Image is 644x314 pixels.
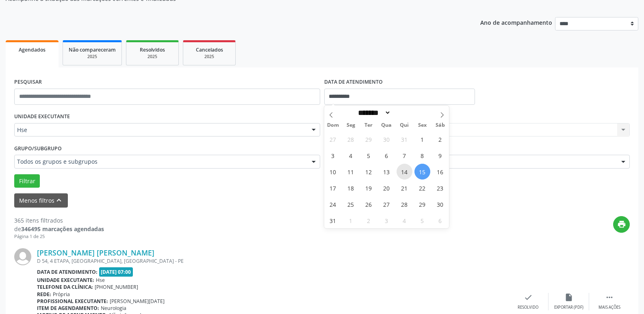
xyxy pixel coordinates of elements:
span: Hse [96,277,105,284]
span: Sex [413,123,431,128]
div: Página 1 de 25 [14,233,104,240]
span: Agosto 16, 2025 [432,164,448,180]
span: Agosto 7, 2025 [397,147,412,163]
b: Unidade executante: [37,277,94,284]
span: Agosto 26, 2025 [361,196,377,212]
span: Agosto 31, 2025 [325,212,341,228]
span: Agosto 24, 2025 [325,196,341,212]
span: Agosto 22, 2025 [414,180,430,196]
b: Telefone da clínica: [37,284,93,290]
b: Rede: [37,291,51,298]
button: Filtrar [14,174,40,188]
label: DATA DE ATENDIMENTO [324,76,383,89]
label: Grupo/Subgrupo [14,142,62,155]
span: Resolvidos [140,46,165,53]
span: Agosto 3, 2025 [325,147,341,163]
span: Agosto 20, 2025 [379,180,395,196]
span: Setembro 5, 2025 [414,212,430,228]
a: [PERSON_NAME] [PERSON_NAME] [37,248,154,257]
span: Julho 27, 2025 [325,131,341,147]
div: 365 itens filtrados [14,216,104,225]
span: Setembro 4, 2025 [397,212,412,228]
span: Não compareceram [69,46,116,53]
span: Agosto 10, 2025 [325,164,341,180]
div: 2025 [69,54,116,60]
div: Exportar (PDF) [554,305,583,310]
span: Agosto 2, 2025 [432,131,448,147]
button: Menos filtroskeyboard_arrow_up [14,193,68,208]
div: Mais ações [598,305,620,310]
span: Todos os grupos e subgrupos [17,158,304,166]
span: Setembro 1, 2025 [343,212,359,228]
span: [DATE] 07:00 [99,267,133,277]
div: Resolvido [518,305,538,310]
span: Agosto 15, 2025 [414,164,430,180]
span: Agosto 4, 2025 [343,147,359,163]
span: Agosto 19, 2025 [361,180,377,196]
span: Agosto 29, 2025 [414,196,430,212]
label: PESQUISAR [14,76,42,89]
label: UNIDADE EXECUTANTE [14,110,70,123]
div: de [14,225,104,233]
span: Agosto 13, 2025 [379,164,395,180]
span: Agosto 21, 2025 [397,180,412,196]
i: insert_drive_file [564,293,573,302]
span: Própria [53,291,70,298]
span: Julho 29, 2025 [361,131,377,147]
i:  [605,293,614,302]
span: Julho 31, 2025 [397,131,412,147]
b: Item de agendamento: [37,305,99,312]
i: keyboard_arrow_up [54,196,63,205]
span: Agosto 25, 2025 [343,196,359,212]
span: Qui [395,123,413,128]
span: Ter [360,123,377,128]
span: Setembro 6, 2025 [432,212,448,228]
span: Agosto 6, 2025 [379,147,395,163]
span: Agosto 28, 2025 [397,196,412,212]
span: Setembro 2, 2025 [361,212,377,228]
span: [PHONE_NUMBER] [95,284,138,290]
span: Agosto 14, 2025 [397,164,412,180]
i: print [617,220,626,229]
div: 2025 [132,54,173,60]
button: print [613,216,630,233]
div: 2025 [189,54,230,60]
p: Ano de acompanhamento [480,17,552,27]
span: Agosto 5, 2025 [361,147,377,163]
span: Agosto 11, 2025 [343,164,359,180]
span: Agosto 23, 2025 [432,180,448,196]
span: Agendados [19,46,46,53]
span: Setembro 3, 2025 [379,212,395,228]
select: Month [356,108,391,117]
input: Year [391,108,418,117]
img: img [14,248,31,265]
span: Agosto 1, 2025 [414,131,430,147]
span: Qua [377,123,395,128]
i: check [524,293,533,302]
span: Hse [17,126,304,134]
span: Cancelados [196,46,223,53]
span: Dom [324,123,342,128]
b: Data de atendimento: [37,269,98,275]
b: Profissional executante: [37,298,108,305]
span: Agosto 9, 2025 [432,147,448,163]
span: [PERSON_NAME][DATE] [110,298,165,305]
span: Agosto 12, 2025 [361,164,377,180]
strong: 346495 marcações agendadas [21,225,104,233]
span: Agosto 17, 2025 [325,180,341,196]
span: Seg [342,123,360,128]
span: Agosto 27, 2025 [379,196,395,212]
span: Agosto 30, 2025 [432,196,448,212]
span: Julho 28, 2025 [343,131,359,147]
span: Sáb [431,123,449,128]
span: Julho 30, 2025 [379,131,395,147]
span: Agosto 18, 2025 [343,180,359,196]
span: Neurologia [101,305,126,312]
span: Agosto 8, 2025 [414,147,430,163]
div: D 54, 4 ETAPA, [GEOGRAPHIC_DATA], [GEOGRAPHIC_DATA] - PE [37,258,508,264]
